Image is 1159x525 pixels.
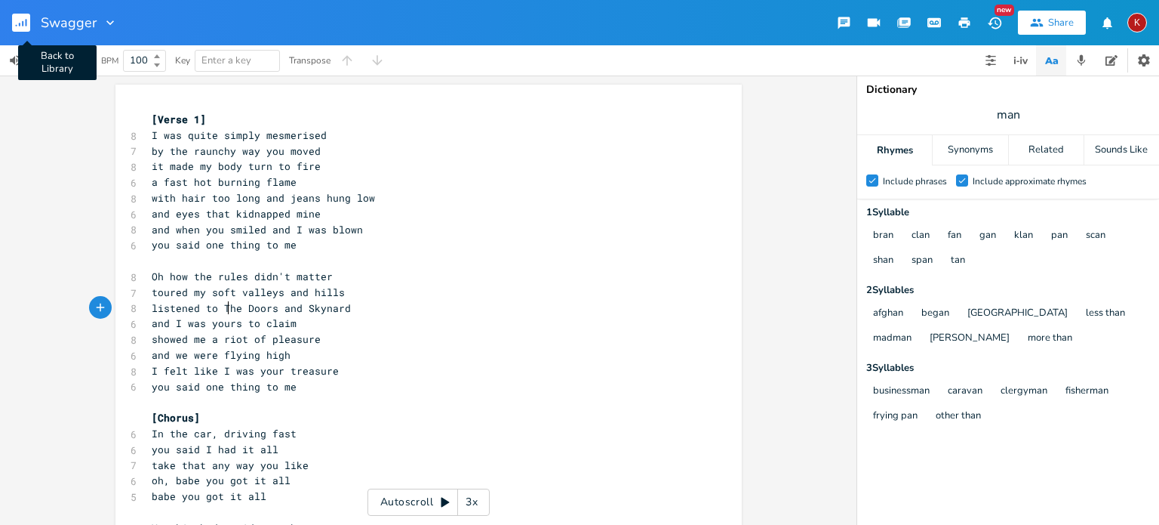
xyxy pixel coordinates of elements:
button: other than [936,410,981,423]
span: toured my soft valleys and hills [152,286,345,299]
div: 1 Syllable [866,208,1150,218]
span: take that any way you like [152,459,309,472]
button: frying pan [873,410,918,423]
span: and when you smiled and I was blown [152,223,363,236]
span: you said I had it all [152,443,278,456]
button: pan [1051,230,1068,242]
span: showed me a riot of pleasure [152,332,321,346]
div: Synonyms [933,135,1007,165]
span: babe you got it all [152,489,266,503]
div: 3 Syllable s [866,363,1150,373]
div: Include approximate rhymes [973,177,1087,186]
button: began [921,307,949,320]
button: bran [873,230,893,242]
span: it made my body turn to fire [152,159,321,173]
span: Enter a key [201,54,251,67]
button: K [1127,5,1147,40]
button: afghan [873,307,903,320]
span: listened to The Doors and Skynard [152,301,351,315]
span: [Verse 1] [152,113,206,126]
button: Back to Library [12,5,42,41]
span: you said one thing to me [152,238,297,252]
span: Oh how the rules didn't matter [152,270,333,283]
span: with hair too long and jeans hung low [152,191,375,205]
button: fan [948,230,961,242]
div: Dictionary [866,85,1150,95]
span: and eyes that kidnapped mine [152,207,321,221]
button: shan [873,255,893,267]
span: I felt like I was your treasure [152,364,339,378]
span: and we were flying high [152,348,291,362]
span: I was quite simply mesmerised [152,128,327,142]
button: caravan [948,385,982,398]
span: Swagger [41,16,97,29]
div: Sounds Like [1084,135,1159,165]
div: Related [1009,135,1084,165]
div: Rhymes [857,135,932,165]
span: and I was yours to claim [152,317,297,330]
div: kerynlee24 [1127,13,1147,32]
button: clan [912,230,930,242]
div: Share [1048,16,1074,29]
button: [PERSON_NAME] [930,332,1010,345]
button: tan [951,255,965,267]
span: by the raunchy way you moved [152,144,321,158]
button: scan [1086,230,1105,242]
span: [Chorus] [152,411,200,425]
button: Share [1018,11,1086,35]
button: New [979,9,1010,36]
div: 3x [458,489,485,516]
div: Include phrases [883,177,947,186]
div: 2 Syllable s [866,286,1150,295]
button: madman [873,332,912,345]
button: span [912,255,933,267]
div: Transpose [289,56,330,65]
div: Autoscroll [367,489,490,516]
span: man [997,107,1020,124]
button: businessman [873,385,930,398]
span: oh, babe you got it all [152,474,291,487]
div: Key [175,56,190,65]
button: clergyman [1001,385,1047,398]
span: In the car, driving fast [152,427,297,440]
div: BPM [101,57,118,65]
div: New [995,5,1014,16]
button: gan [979,230,996,242]
button: more than [1028,332,1072,345]
span: you said one thing to me [152,380,297,394]
button: klan [1014,230,1033,242]
button: [GEOGRAPHIC_DATA] [967,307,1068,320]
span: a fast hot burning flame [152,175,297,189]
button: fisherman [1065,385,1108,398]
button: less than [1086,307,1125,320]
